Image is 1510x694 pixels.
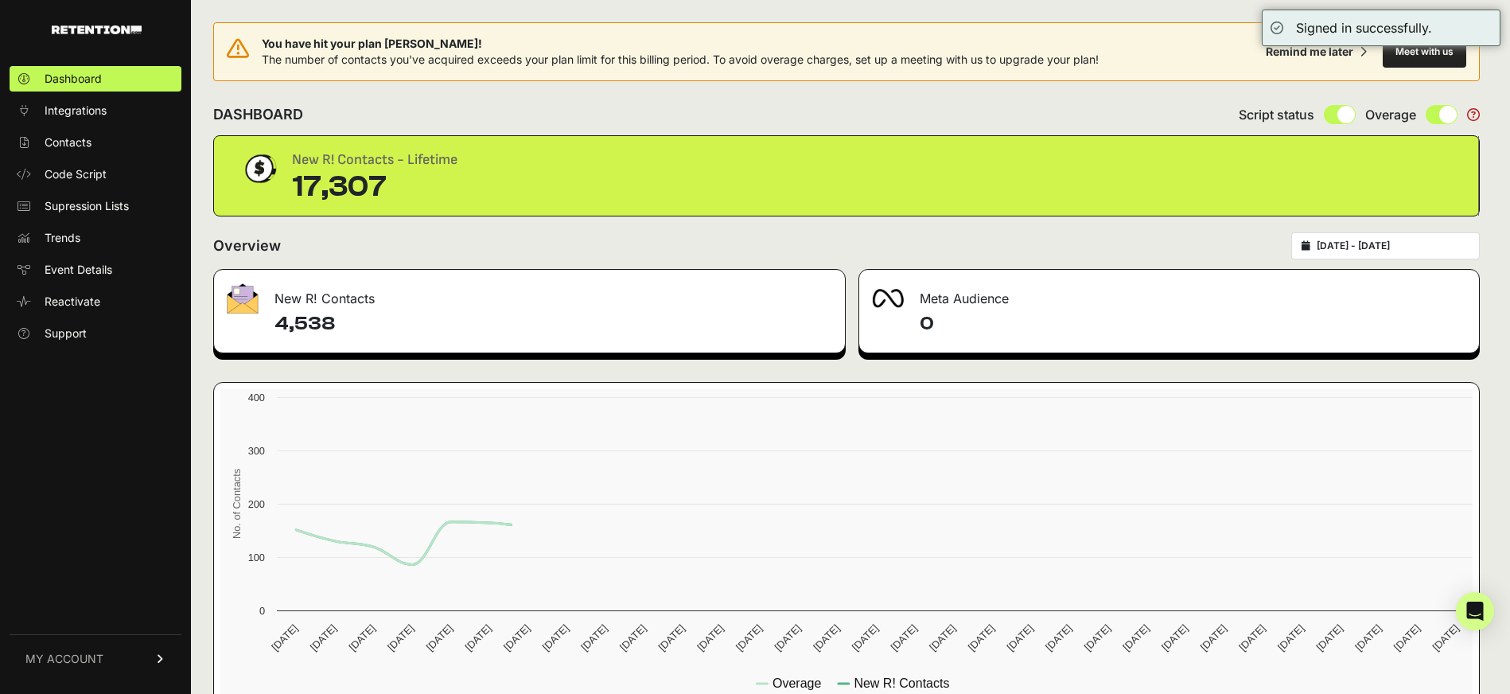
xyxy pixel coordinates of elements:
text: [DATE] [346,622,377,653]
a: Contacts [10,130,181,155]
div: Signed in successfully. [1296,18,1432,37]
text: 400 [248,392,265,404]
text: [DATE] [501,622,532,653]
span: You have hit your plan [PERSON_NAME]! [262,36,1099,52]
text: [DATE] [888,622,919,653]
span: The number of contacts you've acquired exceeds your plan limit for this billing period. To avoid ... [262,53,1099,66]
h4: 4,538 [274,311,832,337]
a: Integrations [10,98,181,123]
text: Overage [773,676,821,690]
span: Overage [1365,105,1416,124]
button: Remind me later [1259,37,1373,66]
text: [DATE] [424,622,455,653]
span: Event Details [45,262,112,278]
img: fa-meta-2f981b61bb99beabf952f7030308934f19ce035c18b003e963880cc3fabeebb7.png [872,289,904,308]
text: [DATE] [1120,622,1151,653]
text: [DATE] [1082,622,1113,653]
text: [DATE] [695,622,726,653]
div: New R! Contacts - Lifetime [292,149,457,171]
span: Integrations [45,103,107,119]
text: [DATE] [1236,622,1267,653]
span: MY ACCOUNT [25,651,103,667]
img: fa-envelope-19ae18322b30453b285274b1b8af3d052b27d846a4fbe8435d1a52b978f639a2.png [227,283,259,314]
text: [DATE] [1198,622,1229,653]
text: 100 [248,552,265,563]
a: Code Script [10,162,181,187]
a: MY ACCOUNT [10,634,181,683]
div: New R! Contacts [214,270,845,318]
text: [DATE] [927,622,958,653]
h2: Overview [213,235,281,257]
div: Meta Audience [859,270,1479,318]
div: Open Intercom Messenger [1456,592,1494,630]
text: [DATE] [540,622,571,653]
text: [DATE] [1314,622,1345,653]
text: [DATE] [1391,622,1422,653]
text: [DATE] [269,622,300,653]
a: Reactivate [10,289,181,314]
span: Reactivate [45,294,100,310]
span: Code Script [45,166,107,182]
text: [DATE] [1352,622,1384,653]
span: Support [45,326,87,341]
a: Trends [10,225,181,251]
a: Dashboard [10,66,181,92]
text: [DATE] [578,622,609,653]
span: Supression Lists [45,198,129,214]
text: [DATE] [966,622,997,653]
text: 300 [248,445,265,457]
span: Trends [45,230,80,246]
text: 0 [259,605,265,617]
text: [DATE] [617,622,648,653]
span: Dashboard [45,71,102,87]
a: Support [10,321,181,346]
a: Supression Lists [10,193,181,219]
img: dollar-coin-05c43ed7efb7bc0c12610022525b4bbbb207c7efeef5aecc26f025e68dcafac9.png [239,149,279,189]
div: Remind me later [1266,44,1353,60]
text: [DATE] [462,622,493,653]
h2: DASHBOARD [213,103,303,126]
a: Event Details [10,257,181,283]
text: 200 [248,498,265,510]
span: Script status [1239,105,1314,124]
div: 17,307 [292,171,457,203]
text: [DATE] [1043,622,1074,653]
text: [DATE] [1430,622,1461,653]
text: No. of Contacts [231,469,243,539]
button: Meet with us [1383,36,1466,68]
text: [DATE] [811,622,842,653]
h4: 0 [920,311,1466,337]
text: [DATE] [1159,622,1190,653]
text: [DATE] [385,622,416,653]
text: [DATE] [773,622,804,653]
text: [DATE] [1275,622,1306,653]
text: New R! Contacts [854,676,949,690]
text: [DATE] [1004,622,1035,653]
span: Contacts [45,135,91,150]
text: [DATE] [734,622,765,653]
img: Retention.com [52,25,142,34]
text: [DATE] [656,622,687,653]
text: [DATE] [850,622,881,653]
text: [DATE] [308,622,339,653]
